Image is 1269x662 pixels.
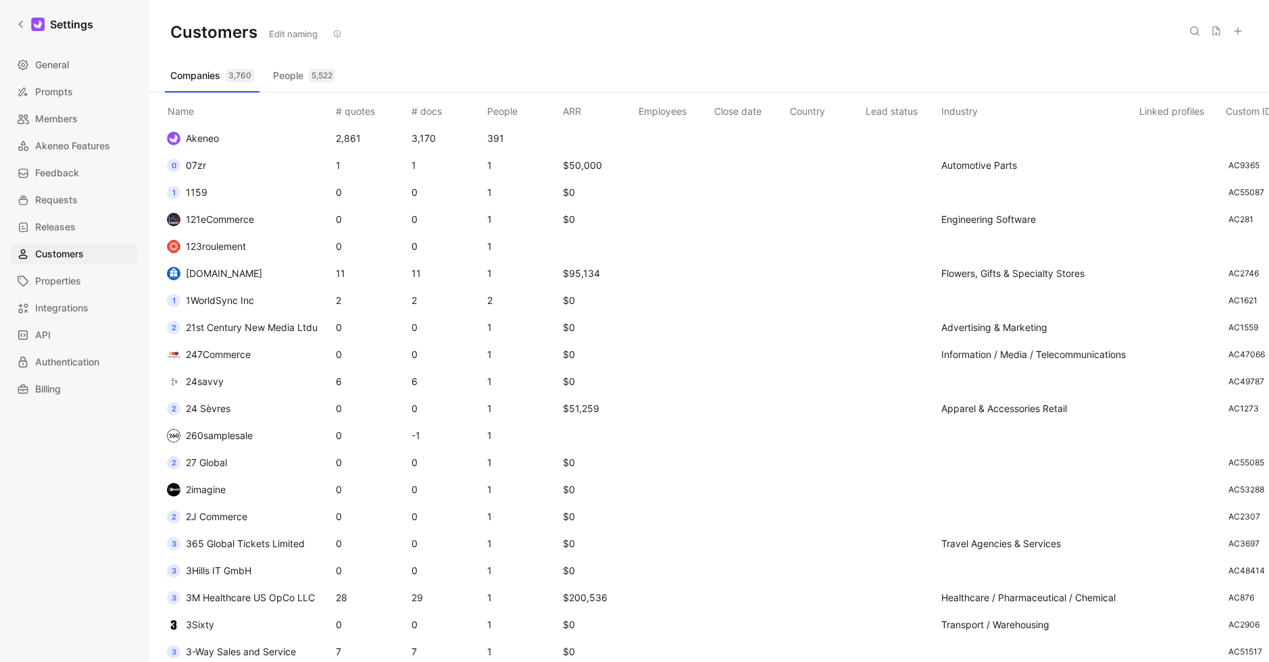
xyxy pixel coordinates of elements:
[409,125,484,152] td: 3,170
[484,422,560,449] td: 1
[333,530,409,557] td: 0
[560,260,636,287] td: $95,134
[333,422,409,449] td: 0
[162,155,211,176] button: 007zr
[35,138,110,154] span: Akeneo Features
[167,483,180,496] img: logo
[1228,402,1259,415] div: AC1273
[409,93,484,125] th: # docs
[186,322,318,333] span: 21st Century New Media Ltdu
[186,646,296,657] span: 3-Way Sales and Service
[162,452,232,474] button: 227 Global
[1137,93,1223,125] th: Linked profiles
[162,425,257,447] button: logo260samplesale
[35,273,81,289] span: Properties
[333,93,409,125] th: # quotes
[186,403,230,414] span: 24 Sèvres
[560,341,636,368] td: $0
[484,584,560,611] td: 1
[939,93,1137,125] th: Industry
[560,557,636,584] td: $0
[309,69,335,82] div: 5,522
[560,449,636,476] td: $0
[484,341,560,368] td: 1
[35,246,84,262] span: Customers
[167,618,180,632] img: logo
[484,395,560,422] td: 1
[162,263,267,284] button: logo[DOMAIN_NAME]
[409,584,484,611] td: 29
[11,243,138,265] a: Customers
[162,344,255,365] button: logo247Commerce
[226,69,254,82] div: 3,760
[484,314,560,341] td: 1
[333,233,409,260] td: 0
[11,11,99,38] a: Settings
[484,476,560,503] td: 1
[560,93,636,125] th: ARR
[560,584,636,611] td: $200,536
[11,54,138,76] a: General
[409,422,484,449] td: -1
[162,560,256,582] button: 33Hills IT GmbH
[186,538,305,549] span: 365 Global Tickets Limited
[333,152,409,179] td: 1
[11,270,138,292] a: Properties
[560,395,636,422] td: $51,259
[162,371,228,392] button: logo24savvy
[636,93,712,125] th: Employees
[409,530,484,557] td: 0
[560,476,636,503] td: $0
[167,375,180,388] img: logo
[409,395,484,422] td: 0
[939,260,1137,287] td: Flowers, Gifts & Specialty Stores
[1228,618,1260,632] div: AC2906
[162,209,259,230] button: logo121eCommerce
[11,162,138,184] a: Feedback
[333,395,409,422] td: 0
[1228,159,1260,172] div: AC9365
[167,321,180,334] div: 2
[35,192,78,208] span: Requests
[167,456,180,469] div: 2
[35,165,79,181] span: Feedback
[11,351,138,373] a: Authentication
[409,611,484,638] td: 0
[167,564,180,578] div: 3
[333,179,409,206] td: 0
[409,314,484,341] td: 0
[1228,186,1264,199] div: AC55087
[484,368,560,395] td: 1
[167,429,180,442] img: logo
[35,84,73,100] span: Prompts
[1228,348,1265,361] div: AC47066
[162,128,224,149] button: logoAkeneo
[939,314,1137,341] td: Advertising & Marketing
[167,159,180,172] div: 0
[560,152,636,179] td: $50,000
[162,479,230,501] button: logo2imagine
[1228,267,1259,280] div: AC2746
[939,152,1137,179] td: Automotive Parts
[1228,213,1253,226] div: AC281
[170,22,257,42] h1: Customers
[1228,294,1258,307] div: AC1621
[162,533,309,555] button: 3365 Global Tickets Limited
[939,584,1137,611] td: Healthcare / Pharmaceutical / Chemical
[167,645,180,659] div: 3
[162,236,251,257] button: logo123roulement
[333,611,409,638] td: 0
[560,611,636,638] td: $0
[35,219,76,235] span: Releases
[11,216,138,238] a: Releases
[1228,591,1254,605] div: AC876
[186,132,219,144] span: Akeneo
[333,503,409,530] td: 0
[560,368,636,395] td: $0
[35,300,89,316] span: Integrations
[333,260,409,287] td: 11
[165,65,259,86] button: Companies
[35,354,99,370] span: Authentication
[484,557,560,584] td: 1
[35,327,51,343] span: API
